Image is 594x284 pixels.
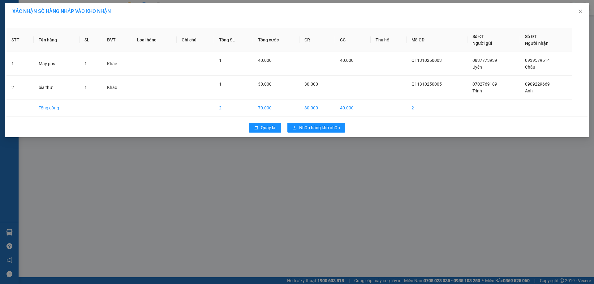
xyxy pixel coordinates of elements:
button: rollbackQuay lại [249,123,281,133]
td: 30.000 [299,100,335,117]
span: Nhập hàng kho nhận [299,124,340,131]
span: Số ĐT [472,34,484,39]
span: Q11310250003 [411,58,442,63]
button: downloadNhập hàng kho nhận [287,123,345,133]
span: 30.000 [304,82,318,87]
span: 1 [84,85,87,90]
span: 0702769189 [472,82,497,87]
span: Anh [525,88,533,93]
td: 2 [6,76,34,100]
td: Tổng cộng [34,100,80,117]
span: Uyên [472,65,482,70]
span: Người gửi [472,41,492,46]
span: Số ĐT [525,34,537,39]
span: 1 [219,58,222,63]
span: download [292,125,297,130]
span: XÁC NHẬN SỐ HÀNG NHẬP VÀO KHO NHẬN [12,8,111,14]
th: Loại hàng [132,28,177,52]
td: Máy pos [34,52,80,76]
th: Tổng cước [253,28,299,52]
span: 1 [84,61,87,66]
th: CR [299,28,335,52]
th: CC [335,28,371,52]
span: close [578,9,583,14]
td: 1 [6,52,34,76]
span: Người nhận [525,41,549,46]
th: ĐVT [102,28,132,52]
td: Khác [102,52,132,76]
th: Tên hàng [34,28,80,52]
td: 70.000 [253,100,299,117]
span: Q11310250005 [411,82,442,87]
td: Khác [102,76,132,100]
span: 0939579514 [525,58,550,63]
button: Close [572,3,589,20]
span: 30.000 [258,82,272,87]
span: 0909229669 [525,82,550,87]
th: SL [80,28,102,52]
th: Mã GD [407,28,467,52]
span: Quay lại [261,124,276,131]
td: 2 [407,100,467,117]
th: Thu hộ [371,28,407,52]
th: STT [6,28,34,52]
span: Trinh [472,88,482,93]
span: 0837773939 [472,58,497,63]
span: 40.000 [258,58,272,63]
th: Ghi chú [177,28,214,52]
td: 2 [214,100,253,117]
span: Châu [525,65,535,70]
td: 40.000 [335,100,371,117]
span: 40.000 [340,58,354,63]
th: Tổng SL [214,28,253,52]
span: 1 [219,82,222,87]
span: rollback [254,125,258,130]
td: bìa thư [34,76,80,100]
